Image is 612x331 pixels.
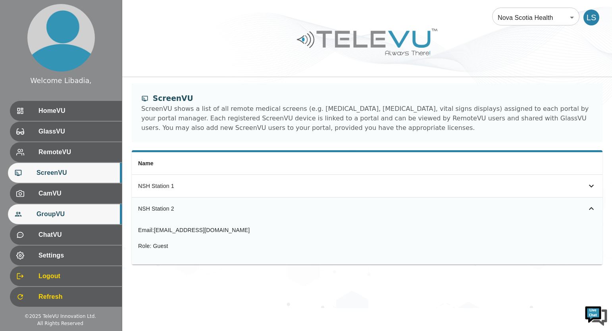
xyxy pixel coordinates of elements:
[138,182,368,190] div: NSH Station 1
[38,292,115,302] span: Refresh
[10,142,122,162] div: RemoteVU
[27,4,95,72] img: profile.png
[4,217,151,245] textarea: Type your message and hit 'Enter'
[10,246,122,265] div: Settings
[141,93,593,104] div: ScreenVU
[10,266,122,286] div: Logout
[138,242,250,250] div: Role :
[10,101,122,121] div: HomeVU
[38,251,115,260] span: Settings
[492,6,579,29] div: Nova Scotia Health
[153,243,168,249] span: Guest
[37,168,115,178] span: ScreenVU
[46,100,110,180] span: We're online!
[8,163,122,183] div: ScreenVU
[41,42,133,52] div: Chat with us now
[10,287,122,307] div: Refresh
[10,184,122,203] div: CamVU
[130,4,149,23] div: Minimize live chat window
[38,147,115,157] span: RemoteVU
[138,160,154,166] span: Name
[38,230,115,240] span: ChatVU
[38,271,115,281] span: Logout
[8,204,122,224] div: GroupVU
[38,127,115,136] span: GlassVU
[37,209,115,219] span: GroupVU
[132,152,602,265] table: simple table
[13,37,33,57] img: d_736959983_company_1615157101543_736959983
[296,25,439,58] img: Logo
[38,106,115,116] span: HomeVU
[141,104,593,133] div: ScreenVU shows a list of all remote medical screens (e.g. [MEDICAL_DATA], [MEDICAL_DATA], vital s...
[138,205,368,213] div: NSH Station 2
[583,10,599,25] div: LS
[38,189,115,198] span: CamVU
[30,75,91,86] div: Welcome Libadia,
[10,225,122,245] div: ChatVU
[154,227,250,233] span: [EMAIL_ADDRESS][DOMAIN_NAME]
[584,303,608,327] img: Chat Widget
[138,226,250,234] div: Email :
[10,122,122,141] div: GlassVU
